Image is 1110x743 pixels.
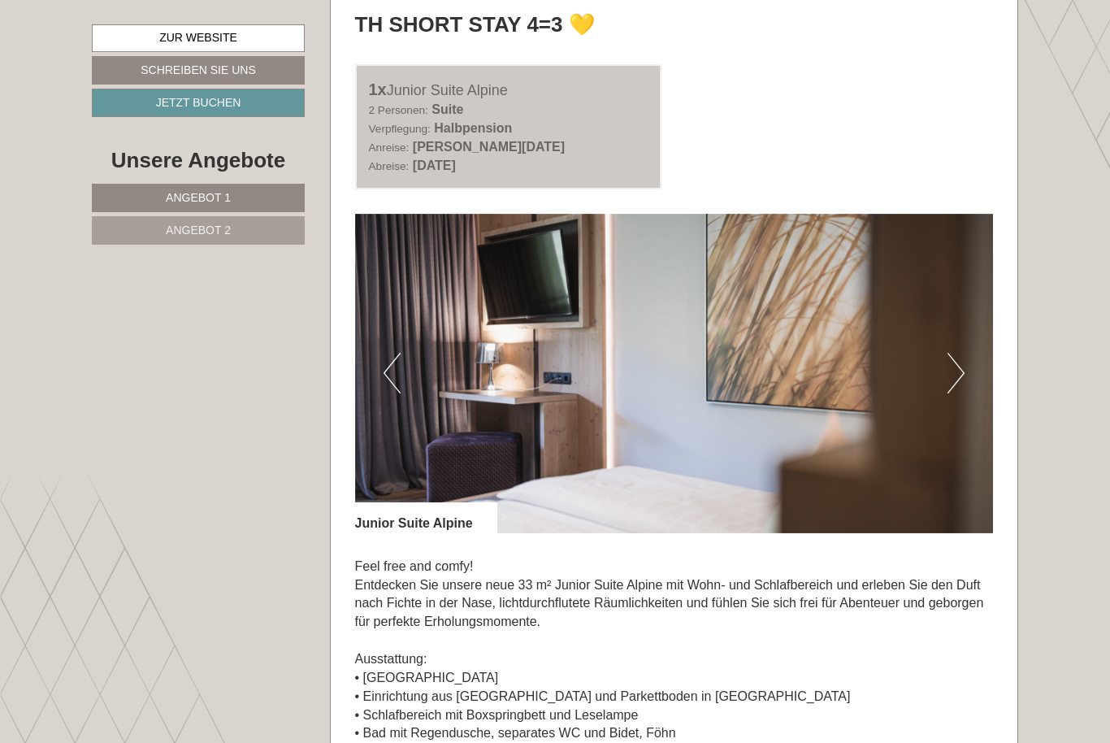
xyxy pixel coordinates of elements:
small: 2 Personen: [369,104,428,116]
b: Halbpension [434,121,512,135]
div: Unsere Angebote [92,146,305,176]
b: [PERSON_NAME][DATE] [413,140,565,154]
button: Next [947,353,965,393]
button: Previous [384,353,401,393]
small: Abreise: [369,160,410,172]
b: Suite [431,102,463,116]
div: Junior Suite Alpine [369,78,648,102]
b: [DATE] [413,159,456,172]
small: Anreise: [369,141,410,154]
div: TH Short Stay 4=3 💛 [355,10,595,40]
a: Schreiben Sie uns [92,56,305,85]
a: Zur Website [92,24,305,52]
b: 1x [369,80,387,98]
small: Verpflegung: [369,123,431,135]
div: Junior Suite Alpine [355,502,497,533]
img: image [355,214,994,533]
a: Jetzt buchen [92,89,305,117]
span: Angebot 2 [166,224,231,237]
span: Angebot 1 [166,191,231,204]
